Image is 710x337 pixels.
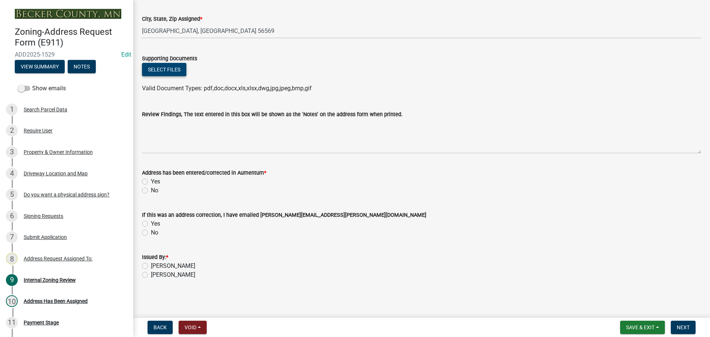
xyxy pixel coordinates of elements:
div: 5 [6,189,18,200]
span: Next [677,324,690,330]
label: Address has been entered/corrected in Aumentum [142,171,266,176]
button: Notes [68,60,96,73]
span: Back [153,324,167,330]
label: Yes [151,219,160,228]
div: Require User [24,128,53,133]
label: If this was an address correction, I have emailed [PERSON_NAME][EMAIL_ADDRESS][PERSON_NAME][DOMAI... [142,213,426,218]
h4: Zoning-Address Request Form (E911) [15,27,127,48]
img: Becker County, Minnesota [15,9,121,19]
div: Property & Owner Information [24,149,93,155]
div: Address Request Assigned To: [24,256,92,261]
div: 4 [6,168,18,179]
label: Issued By: [142,255,168,260]
div: Internal Zoning Review [24,277,76,283]
label: Supporting Documents [142,56,197,61]
wm-modal-confirm: Edit Application Number [121,51,131,58]
button: Next [671,321,696,334]
label: [PERSON_NAME] [151,270,195,279]
label: City, State, Zip Assigned [142,17,202,22]
div: 11 [6,317,18,328]
div: 7 [6,231,18,243]
div: 2 [6,125,18,137]
label: No [151,228,158,237]
div: Driveway Location and Map [24,171,88,176]
div: Do you want a physical address sign? [24,192,109,197]
label: [PERSON_NAME] [151,262,195,270]
a: Edit [121,51,131,58]
span: Valid Document Types: pdf,doc,docx,xls,xlsx,dwg,jpg,jpeg,bmp,gif [142,85,312,92]
div: Signing Requests [24,213,63,219]
wm-modal-confirm: Notes [68,64,96,70]
button: Select files [142,63,186,76]
div: Submit Application [24,235,67,240]
button: Back [148,321,173,334]
div: 6 [6,210,18,222]
button: View Summary [15,60,65,73]
wm-modal-confirm: Summary [15,64,65,70]
label: No [151,186,158,195]
label: Review Findings, The text entered in this box will be shown as the 'Notes' on the address form wh... [142,112,403,117]
span: ADD2025-1529 [15,51,118,58]
div: Address Has Been Assigned [24,299,88,304]
div: Payment Stage [24,320,59,325]
label: Show emails [18,84,66,93]
span: Void [185,324,196,330]
span: Save & Exit [626,324,655,330]
div: 10 [6,295,18,307]
button: Save & Exit [620,321,665,334]
div: 9 [6,274,18,286]
button: Void [179,321,207,334]
div: 8 [6,253,18,264]
div: 1 [6,104,18,115]
div: Search Parcel Data [24,107,67,112]
label: Yes [151,177,160,186]
div: 3 [6,146,18,158]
